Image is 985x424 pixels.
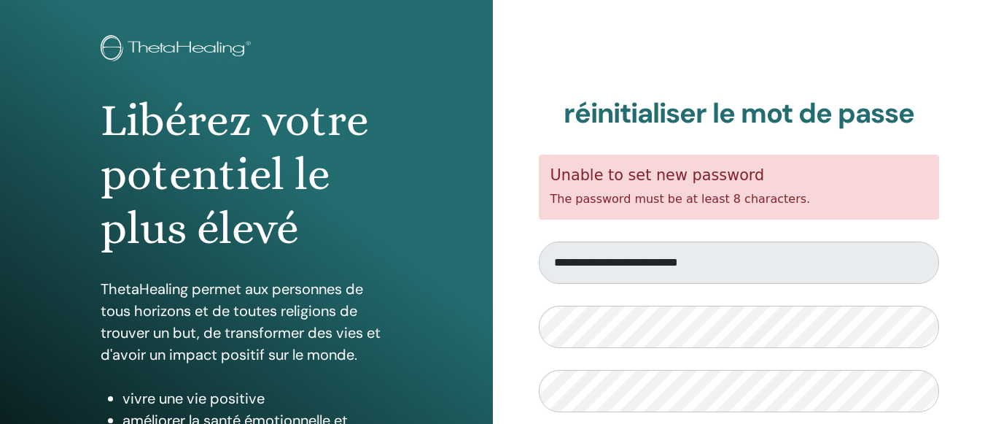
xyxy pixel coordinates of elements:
h5: Unable to set new password [550,166,928,185]
h1: Libérez votre potentiel le plus élevé [101,93,392,256]
p: ThetaHealing permet aux personnes de tous horizons et de toutes religions de trouver un but, de t... [101,278,392,366]
h2: réinitialiser le mot de passe [539,97,940,131]
li: vivre une vie positive [122,388,392,409]
div: The password must be at least 8 characters. [539,155,940,220]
